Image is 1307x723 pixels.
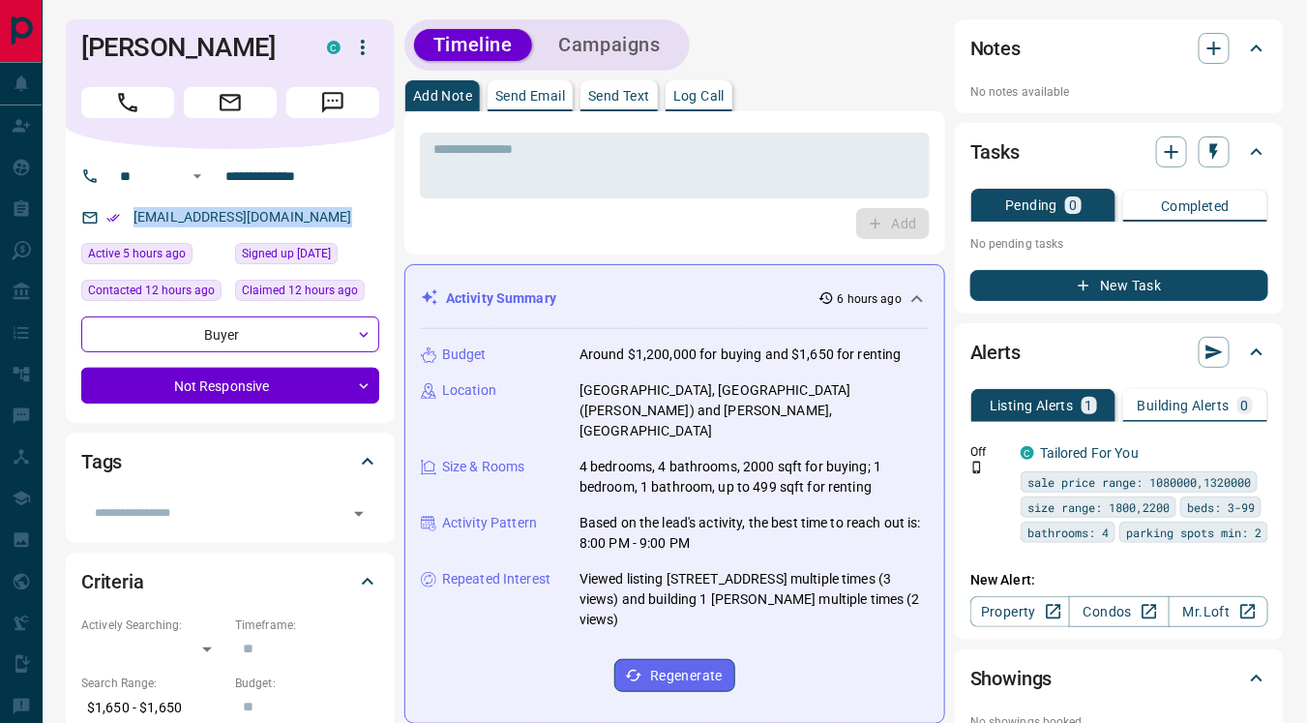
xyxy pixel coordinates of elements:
a: Property [970,596,1070,627]
div: Not Responsive [81,368,379,404]
a: Tailored For You [1040,445,1139,461]
p: Pending [1005,198,1057,212]
p: Send Email [495,89,565,103]
div: Sat Sep 13 2025 [81,243,225,270]
div: Tags [81,438,379,485]
p: Activity Summary [446,288,556,309]
div: Buyer [81,316,379,352]
p: Repeated Interest [442,569,550,589]
p: 0 [1069,198,1077,212]
span: sale price range: 1080000,1320000 [1027,472,1251,492]
p: Budget: [235,675,379,692]
p: New Alert: [970,570,1268,590]
p: Activity Pattern [442,513,537,533]
p: No notes available [970,83,1268,101]
p: Timeframe: [235,617,379,634]
span: Contacted 12 hours ago [88,281,215,300]
span: Email [184,87,277,118]
a: [EMAIL_ADDRESS][DOMAIN_NAME] [134,209,352,225]
h2: Criteria [81,566,144,597]
h2: Alerts [970,337,1021,368]
button: Regenerate [614,659,735,692]
p: Location [442,380,496,401]
div: Sat Sep 13 2025 [235,280,379,307]
p: 4 bedrooms, 4 bathrooms, 2000 sqft for buying; 1 bedroom, 1 bathroom, up to 499 sqft for renting [579,457,929,497]
div: Mon Mar 13 2023 [235,243,379,270]
p: Viewed listing [STREET_ADDRESS] multiple times (3 views) and building 1 [PERSON_NAME] multiple ti... [579,569,929,630]
h2: Showings [970,663,1053,694]
a: Mr.Loft [1169,596,1268,627]
p: Listing Alerts [990,399,1074,412]
span: Call [81,87,174,118]
button: Campaigns [540,29,680,61]
p: Around $1,200,000 for buying and $1,650 for renting [579,345,902,365]
div: condos.ca [1021,446,1034,460]
span: Claimed 12 hours ago [242,281,358,300]
p: Size & Rooms [442,457,525,477]
div: condos.ca [327,41,341,54]
button: Timeline [414,29,532,61]
h1: [PERSON_NAME] [81,32,298,63]
p: No pending tasks [970,229,1268,258]
button: Open [186,165,209,188]
p: Budget [442,345,487,365]
h2: Tags [81,446,122,477]
p: Actively Searching: [81,617,225,634]
button: Open [345,500,372,527]
p: Send Text [588,89,650,103]
div: Criteria [81,558,379,605]
div: Tasks [970,129,1268,175]
h2: Notes [970,33,1021,64]
span: Active 5 hours ago [88,244,186,263]
span: bathrooms: 4 [1027,523,1109,542]
div: Activity Summary6 hours ago [421,281,929,316]
p: 6 hours ago [838,290,902,308]
span: beds: 3-99 [1187,497,1255,517]
div: Sat Sep 13 2025 [81,280,225,307]
svg: Push Notification Only [970,461,984,474]
p: Off [970,443,1009,461]
p: [GEOGRAPHIC_DATA], [GEOGRAPHIC_DATA] ([PERSON_NAME]) and [PERSON_NAME], [GEOGRAPHIC_DATA] [579,380,929,441]
p: Search Range: [81,675,225,692]
a: Condos [1069,596,1169,627]
span: parking spots min: 2 [1126,523,1262,542]
p: Log Call [673,89,725,103]
p: Add Note [413,89,472,103]
span: Message [286,87,379,118]
p: 1 [1085,399,1093,412]
p: Completed [1161,199,1230,213]
button: New Task [970,270,1268,301]
p: Based on the lead's activity, the best time to reach out is: 8:00 PM - 9:00 PM [579,513,929,554]
svg: Email Verified [106,211,120,225]
h2: Tasks [970,136,1020,167]
div: Showings [970,655,1268,702]
p: 0 [1241,399,1249,412]
span: size range: 1800,2200 [1027,497,1170,517]
p: Building Alerts [1138,399,1230,412]
span: Signed up [DATE] [242,244,331,263]
div: Notes [970,25,1268,72]
div: Alerts [970,329,1268,376]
